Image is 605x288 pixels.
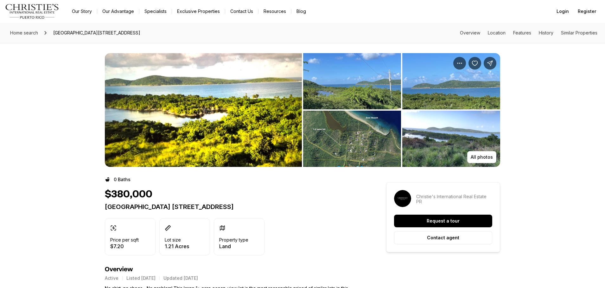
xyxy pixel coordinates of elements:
button: View image gallery [303,111,401,167]
h1: $380,000 [105,188,152,200]
a: Specialists [139,7,172,16]
button: View image gallery [303,53,401,109]
h4: Overview [105,266,363,273]
p: Updated [DATE] [163,276,198,281]
span: [GEOGRAPHIC_DATA][STREET_ADDRESS] [51,28,143,38]
p: 1.21 Acres [165,244,189,249]
button: Share Property: ZONI BEACH ESTATES CALLE B, FRAILES RD [484,57,496,70]
span: Register [578,9,596,14]
button: View image gallery [402,53,500,109]
p: All photos [471,155,493,160]
li: 2 of 5 [303,53,500,167]
button: Property options [453,57,466,70]
button: Contact agent [394,231,492,244]
a: Home search [8,28,41,38]
p: $7.20 [110,244,139,249]
nav: Page section menu [460,30,597,35]
p: Price per sqft [110,237,139,242]
button: Request a tour [394,215,492,227]
a: Our Story [67,7,97,16]
button: View image gallery [402,111,500,167]
button: Save Property: ZONI BEACH ESTATES CALLE B, FRAILES RD [468,57,481,70]
p: Listed [DATE] [126,276,156,281]
button: Login [553,5,573,18]
span: Home search [10,30,38,35]
a: Resources [258,7,291,16]
p: Christie's International Real Estate PR [416,194,492,204]
p: Lot size [165,237,181,242]
p: Request a tour [427,218,460,224]
span: Login [557,9,569,14]
button: View image gallery [105,53,302,167]
button: All photos [467,151,496,163]
div: Listing Photos [105,53,500,167]
img: logo [5,4,59,19]
p: [GEOGRAPHIC_DATA] [STREET_ADDRESS] [105,203,363,211]
p: 0 Baths [114,177,131,182]
a: Blog [291,7,311,16]
a: Skip to: Similar Properties [561,30,597,35]
p: Contact agent [427,235,459,240]
a: Our Advantage [97,7,139,16]
a: Skip to: History [539,30,553,35]
a: Exclusive Properties [172,7,225,16]
p: Property type [219,237,248,242]
a: Skip to: Overview [460,30,480,35]
button: Contact Us [225,7,258,16]
a: Skip to: Location [488,30,506,35]
p: Active [105,276,118,281]
p: Land [219,244,248,249]
button: Register [574,5,600,18]
a: Skip to: Features [513,30,531,35]
li: 1 of 5 [105,53,302,167]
